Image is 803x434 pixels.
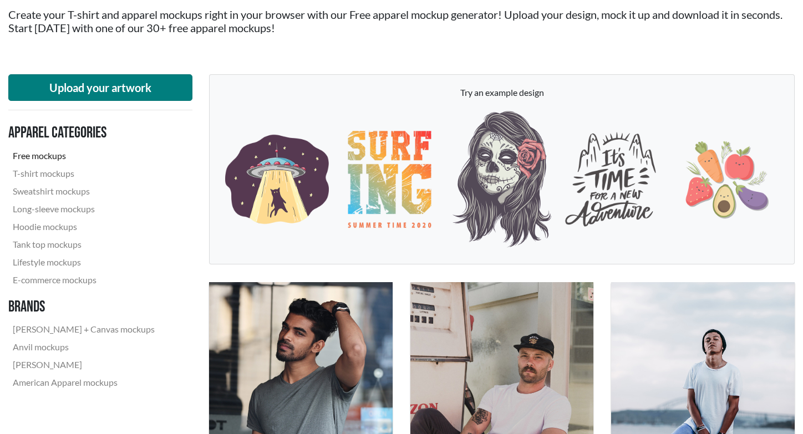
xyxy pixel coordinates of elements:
[8,298,159,316] h3: Brands
[8,374,159,391] a: American Apparel mockups
[8,200,159,218] a: Long-sleeve mockups
[8,147,159,165] a: Free mockups
[8,165,159,182] a: T-shirt mockups
[8,182,159,200] a: Sweatshirt mockups
[8,124,159,142] h3: Apparel categories
[8,236,159,253] a: Tank top mockups
[221,86,783,99] p: Try an example design
[8,356,159,374] a: [PERSON_NAME]
[8,218,159,236] a: Hoodie mockups
[8,8,795,34] h2: Create your T-shirt and apparel mockups right in your browser with our Free apparel mockup genera...
[8,338,159,356] a: Anvil mockups
[8,74,192,101] button: Upload your artwork
[8,320,159,338] a: [PERSON_NAME] + Canvas mockups
[8,271,159,289] a: E-commerce mockups
[8,253,159,271] a: Lifestyle mockups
